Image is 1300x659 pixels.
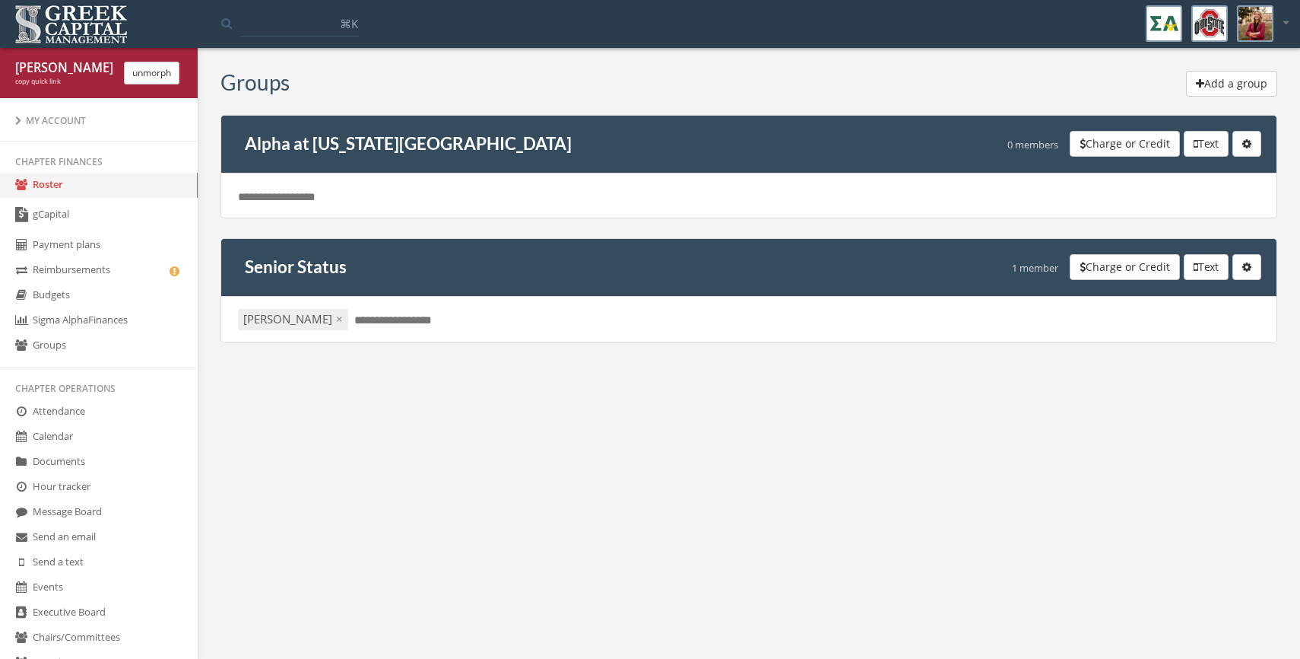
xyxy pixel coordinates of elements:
[124,62,179,84] button: unmorph
[220,71,290,94] h3: Groups
[238,309,348,329] div: [PERSON_NAME]
[1070,131,1180,157] button: Charge or Credit
[1012,254,1058,281] div: 1 member
[1186,71,1277,97] button: Add a group
[15,77,113,87] div: copy quick link
[336,311,343,326] span: ×
[15,59,113,77] div: [PERSON_NAME] [PERSON_NAME]
[1184,254,1229,280] button: Text
[245,131,572,157] h4: Alpha at [US_STATE][GEOGRAPHIC_DATA]
[1184,131,1229,157] button: Text
[340,16,358,31] span: ⌘K
[1007,131,1058,158] div: 0 members
[15,114,182,127] div: My Account
[1070,254,1180,280] button: Charge or Credit
[245,254,347,280] h4: Senior Status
